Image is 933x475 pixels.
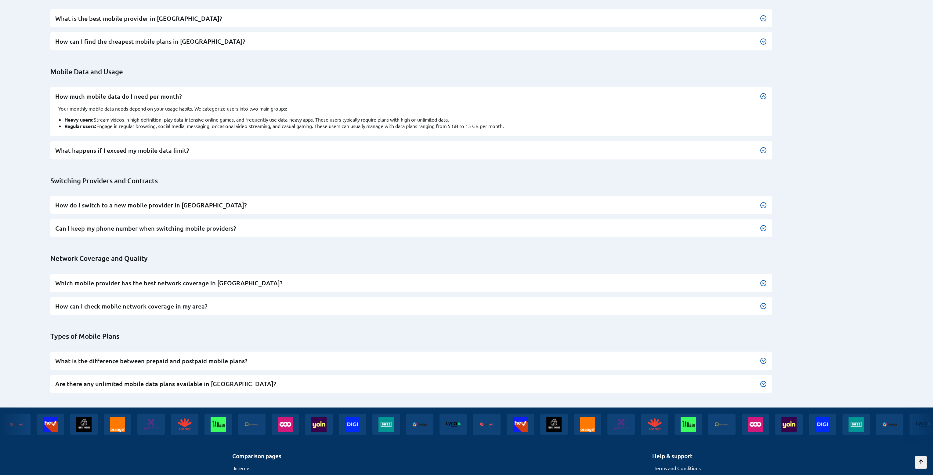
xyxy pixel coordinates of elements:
[540,414,567,435] img: Mobile vikings banner logo
[760,357,767,364] img: Button to expand the text
[741,414,769,435] img: Voo banner logo
[171,414,198,435] img: Scarlet banner logo
[137,414,165,435] img: Proximus banner logo
[506,414,534,435] img: Heytelecom banner logo
[473,414,500,435] img: Edpnet banner logo
[234,465,251,471] a: Internet
[760,280,767,287] img: Button to expand the text
[338,414,366,435] img: Digi banner logo
[760,225,767,232] img: Button to expand the text
[641,414,668,435] img: Scarlet banner logo
[842,414,870,435] img: Base banner logo
[36,414,64,435] img: Heytelecom banner logo
[70,414,97,435] img: Mobile vikings banner logo
[50,68,888,76] h2: Mobile Data and Usage
[232,452,281,460] h2: Comparison pages
[439,414,467,435] img: Lycamobile banner logo
[55,224,767,232] h3: Can I keep my phone number when switching mobile providers?
[654,465,701,471] a: Terms and Conditions
[652,452,701,460] h2: Help & support
[760,202,767,209] img: Button to expand the text
[271,414,299,435] img: Voo banner logo
[55,92,767,100] h3: How much mobile data do I need per month?
[55,37,767,46] h3: How can I find the cheapest mobile plans in [GEOGRAPHIC_DATA]?
[64,116,764,123] li: Stream videos in high definition, play data-intensive online games, and frequently use data-heavy...
[708,414,735,435] img: Telenet banner logo
[55,302,767,310] h3: How can I check mobile network coverage in my area?
[760,38,767,45] img: Button to expand the text
[876,414,903,435] img: Mega banner logo
[674,414,702,435] img: Tadaam banner logo
[55,146,767,155] h3: What happens if I exceed my mobile data limit?
[3,414,30,435] img: Edpnet banner logo
[64,123,764,129] li: Engage in regular browsing, social media, messaging, occasional video streaming, and casual gamin...
[760,147,767,154] img: Button to expand the text
[103,414,131,435] img: Orange banner logo
[775,414,802,435] img: Yoin banner logo
[50,177,888,185] h2: Switching Providers and Contracts
[55,14,767,23] h3: What is the best mobile provider in [GEOGRAPHIC_DATA]?
[760,380,767,388] img: Button to expand the text
[372,414,400,435] img: Base banner logo
[64,116,94,123] b: Heavy users:
[808,414,836,435] img: Digi banner logo
[50,332,888,341] h2: Types of Mobile Plans
[55,380,767,388] h3: Are there any unlimited mobile data plans available in [GEOGRAPHIC_DATA]?
[305,414,332,435] img: Yoin banner logo
[238,414,265,435] img: Telenet banner logo
[58,105,764,111] p: Your monthly mobile data needs depend on your usage habits. We categorize users into two main gro...
[760,302,767,310] img: Button to expand the text
[607,414,635,435] img: Proximus banner logo
[204,414,232,435] img: Tadaam banner logo
[760,15,767,22] img: Button to expand the text
[55,279,767,287] h3: Which mobile provider has the best network coverage in [GEOGRAPHIC_DATA]?
[55,201,767,209] h3: How do I switch to a new mobile provider in [GEOGRAPHIC_DATA]?
[64,123,96,129] b: Regular users:
[50,254,888,263] h2: Network Coverage and Quality
[573,414,601,435] img: Orange banner logo
[406,414,433,435] img: Mega banner logo
[55,357,767,365] h3: What is the difference between prepaid and postpaid mobile plans?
